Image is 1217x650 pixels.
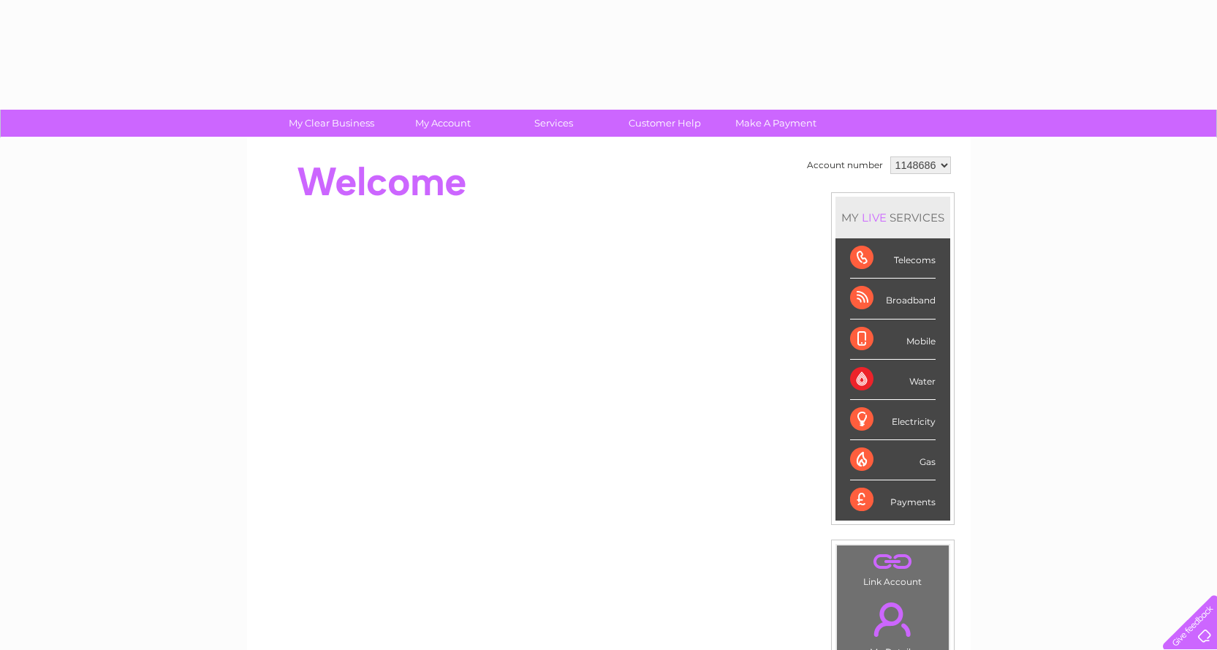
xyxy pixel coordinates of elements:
div: LIVE [859,211,890,224]
div: MY SERVICES [835,197,950,238]
a: Customer Help [604,110,725,137]
a: . [841,549,945,575]
td: Link Account [836,545,949,591]
a: My Account [382,110,503,137]
a: . [841,594,945,645]
a: My Clear Business [271,110,392,137]
div: Electricity [850,400,936,440]
div: Payments [850,480,936,520]
a: Make A Payment [716,110,836,137]
div: Telecoms [850,238,936,279]
div: Gas [850,440,936,480]
div: Mobile [850,320,936,360]
div: Broadband [850,279,936,319]
td: Account number [803,153,887,178]
a: Services [493,110,614,137]
div: Water [850,360,936,400]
